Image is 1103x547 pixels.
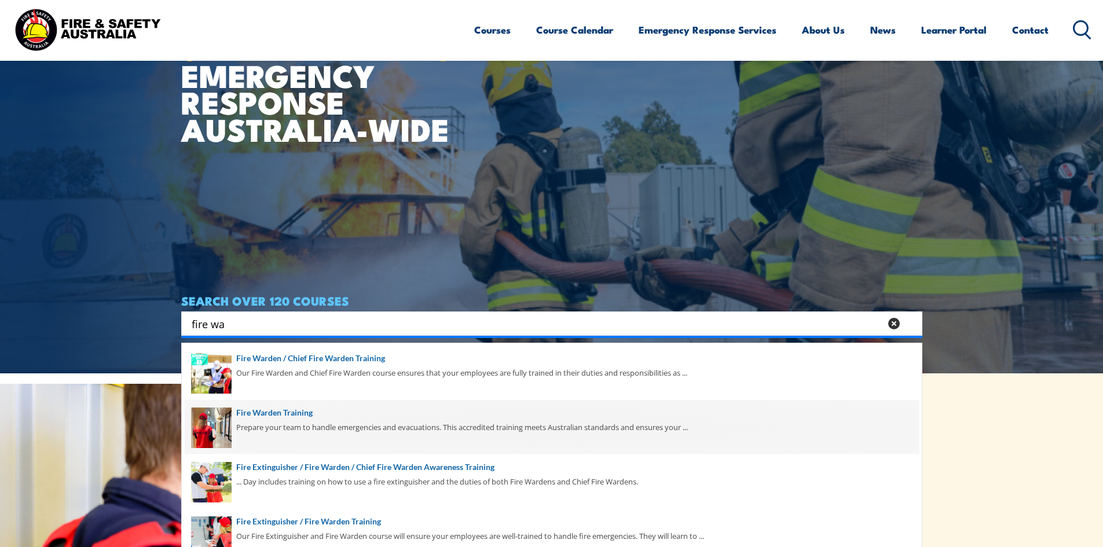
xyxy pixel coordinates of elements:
[921,14,987,45] a: Learner Portal
[639,14,776,45] a: Emergency Response Services
[1012,14,1049,45] a: Contact
[536,14,613,45] a: Course Calendar
[870,14,896,45] a: News
[191,461,913,473] a: Fire Extinguisher / Fire Warden / Chief Fire Warden Awareness Training
[192,315,881,332] input: Search input
[191,515,913,528] a: Fire Extinguisher / Fire Warden Training
[194,315,883,332] form: Search form
[902,315,918,332] button: Search magnifier button
[181,294,922,307] h4: SEARCH OVER 120 COURSES
[802,14,845,45] a: About Us
[191,352,913,365] a: Fire Warden / Chief Fire Warden Training
[191,406,913,419] a: Fire Warden Training
[474,14,511,45] a: Courses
